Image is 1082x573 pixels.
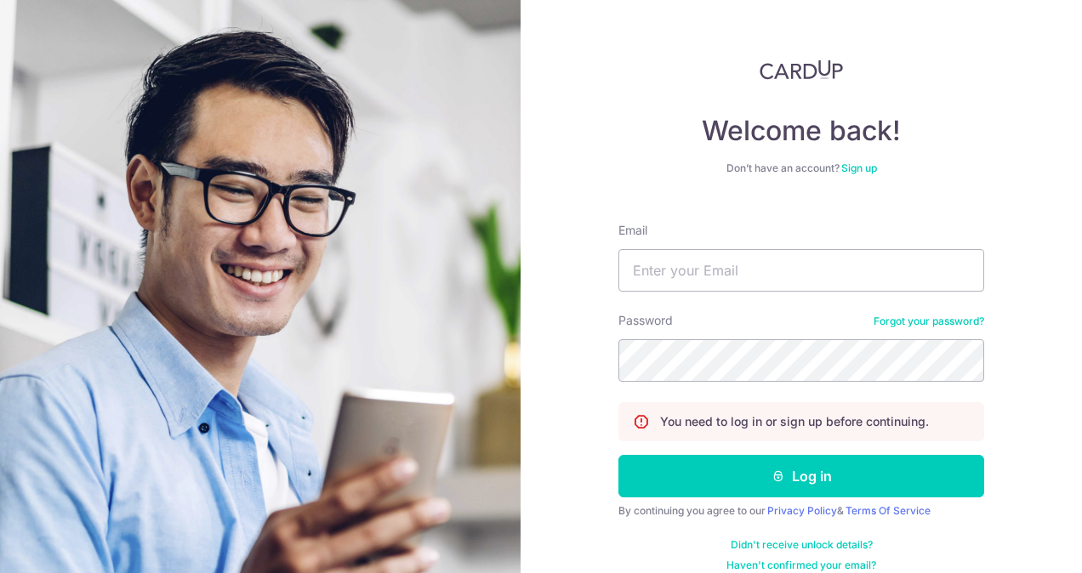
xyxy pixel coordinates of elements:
a: Haven't confirmed your email? [726,559,876,572]
a: Sign up [841,162,877,174]
p: You need to log in or sign up before continuing. [660,413,929,430]
button: Log in [618,455,984,497]
div: Don’t have an account? [618,162,984,175]
input: Enter your Email [618,249,984,292]
label: Password [618,312,673,329]
label: Email [618,222,647,239]
a: Privacy Policy [767,504,837,517]
img: CardUp Logo [760,60,843,80]
a: Forgot your password? [874,315,984,328]
h4: Welcome back! [618,114,984,148]
a: Terms Of Service [846,504,931,517]
a: Didn't receive unlock details? [731,538,873,552]
div: By continuing you agree to our & [618,504,984,518]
